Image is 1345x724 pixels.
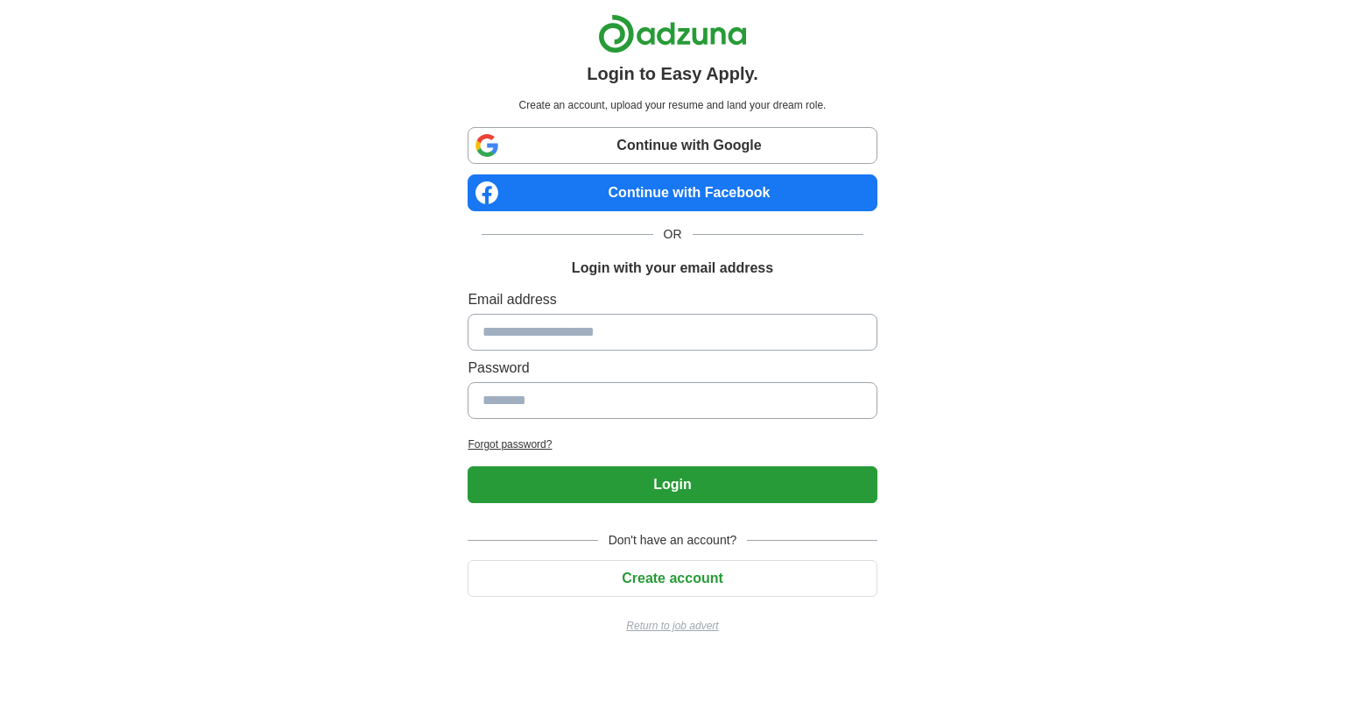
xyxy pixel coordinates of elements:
[598,531,748,550] span: Don't have an account?
[468,560,877,597] button: Create account
[598,14,747,53] img: Adzuna logo
[471,97,873,113] p: Create an account, upload your resume and land your dream role.
[468,466,877,503] button: Login
[468,127,877,164] a: Continue with Google
[468,437,877,452] a: Forgot password?
[587,60,758,87] h1: Login to Easy Apply.
[653,225,693,244] span: OR
[468,174,877,211] a: Continue with Facebook
[468,358,877,379] label: Password
[468,289,877,310] label: Email address
[572,258,773,279] h1: Login with your email address
[468,571,877,586] a: Create account
[468,618,877,634] a: Return to job advert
